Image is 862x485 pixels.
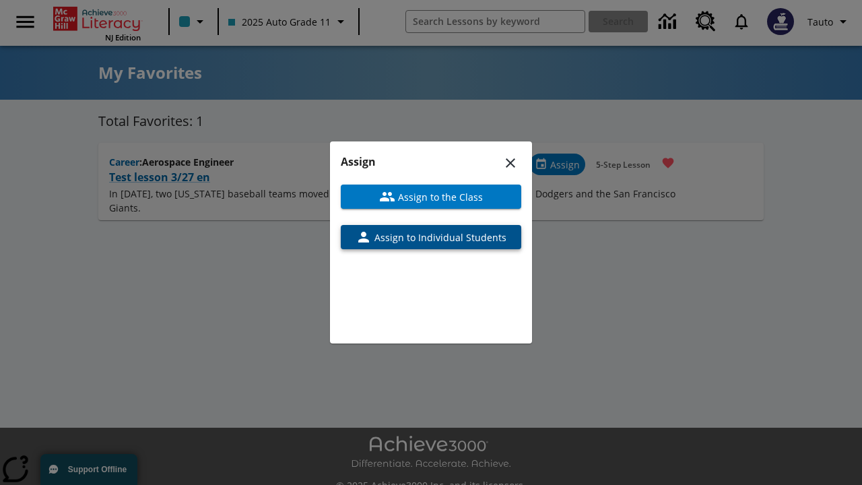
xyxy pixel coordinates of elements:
button: Assign to Individual Students [341,225,521,249]
h6: Assign [341,152,521,171]
button: Assign to the Class [341,185,521,209]
span: Assign to Individual Students [372,230,506,245]
button: Close [494,147,527,179]
span: Assign to the Class [395,190,483,204]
